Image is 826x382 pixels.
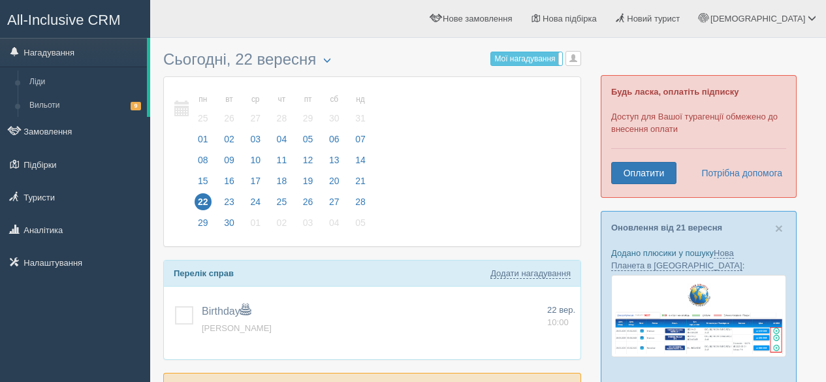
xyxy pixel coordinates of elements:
span: 04 [326,214,343,231]
span: 24 [247,193,264,210]
span: 05 [300,131,317,148]
a: 07 [348,132,370,153]
a: Потрібна допомога [693,162,783,184]
a: 28 [348,195,370,215]
a: 04 [322,215,347,236]
span: 03 [300,214,317,231]
span: 09 [221,151,238,168]
a: Ліди [24,71,147,94]
a: 24 [243,195,268,215]
a: 20 [322,174,347,195]
span: 21 [352,172,369,189]
a: пт 29 [296,87,321,132]
b: Перелік справ [174,268,234,278]
a: нд 31 [348,87,370,132]
a: 02 [217,132,242,153]
span: 29 [300,110,317,127]
a: 06 [322,132,347,153]
span: 08 [195,151,212,168]
small: пт [300,94,317,105]
span: Нове замовлення [443,14,512,24]
a: 02 [270,215,294,236]
span: 25 [274,193,291,210]
a: 23 [217,195,242,215]
a: Birthday [202,306,251,317]
span: 26 [300,193,317,210]
a: Вильоти9 [24,94,147,118]
a: 15 [191,174,215,195]
a: Нова Планета в [GEOGRAPHIC_DATA] [611,248,742,271]
a: вт 26 [217,87,242,132]
a: 10 [243,153,268,174]
b: Будь ласка, оплатіть підписку [611,87,739,97]
span: 11 [274,151,291,168]
span: 10 [247,151,264,168]
span: 16 [221,172,238,189]
button: Close [775,221,783,235]
h3: Сьогодні, 22 вересня [163,51,581,70]
a: чт 28 [270,87,294,132]
a: Додати нагадування [490,268,571,279]
a: 29 [191,215,215,236]
span: 02 [274,214,291,231]
span: 06 [326,131,343,148]
a: 11 [270,153,294,174]
a: 03 [243,132,268,153]
img: new-planet-%D0%BF%D1%96%D0%B4%D0%B1%D1%96%D1%80%D0%BA%D0%B0-%D1%81%D1%80%D0%BC-%D0%B4%D0%BB%D1%8F... [611,275,786,357]
span: Новий турист [627,14,680,24]
a: 26 [296,195,321,215]
a: 22 [191,195,215,215]
span: × [775,221,783,236]
p: Додано плюсики у пошуку : [611,247,786,272]
a: 03 [296,215,321,236]
a: 22 вер. 10:00 [547,304,575,328]
small: пн [195,94,212,105]
a: Оплатити [611,162,676,184]
span: 01 [195,131,212,148]
span: 17 [247,172,264,189]
a: 05 [296,132,321,153]
a: 14 [348,153,370,174]
a: пн 25 [191,87,215,132]
span: 14 [352,151,369,168]
span: 03 [247,131,264,148]
span: 29 [195,214,212,231]
span: 26 [221,110,238,127]
a: 12 [296,153,321,174]
a: [PERSON_NAME] [202,323,272,333]
a: 09 [217,153,242,174]
a: 17 [243,174,268,195]
a: 27 [322,195,347,215]
span: [DEMOGRAPHIC_DATA] [710,14,805,24]
span: 25 [195,110,212,127]
span: 19 [300,172,317,189]
span: 22 [195,193,212,210]
span: 01 [247,214,264,231]
span: 31 [352,110,369,127]
span: 23 [221,193,238,210]
span: Нова підбірка [543,14,597,24]
span: 28 [274,110,291,127]
a: 01 [191,132,215,153]
a: 08 [191,153,215,174]
span: 13 [326,151,343,168]
a: Оновлення від 21 вересня [611,223,722,232]
a: 16 [217,174,242,195]
small: чт [274,94,291,105]
a: 21 [348,174,370,195]
span: 10:00 [547,317,569,327]
span: 05 [352,214,369,231]
span: 07 [352,131,369,148]
span: Мої нагадування [494,54,555,63]
span: 28 [352,193,369,210]
a: 05 [348,215,370,236]
a: 25 [270,195,294,215]
a: 30 [217,215,242,236]
small: вт [221,94,238,105]
span: 02 [221,131,238,148]
span: 20 [326,172,343,189]
span: 27 [247,110,264,127]
span: 30 [221,214,238,231]
span: All-Inclusive CRM [7,12,121,28]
